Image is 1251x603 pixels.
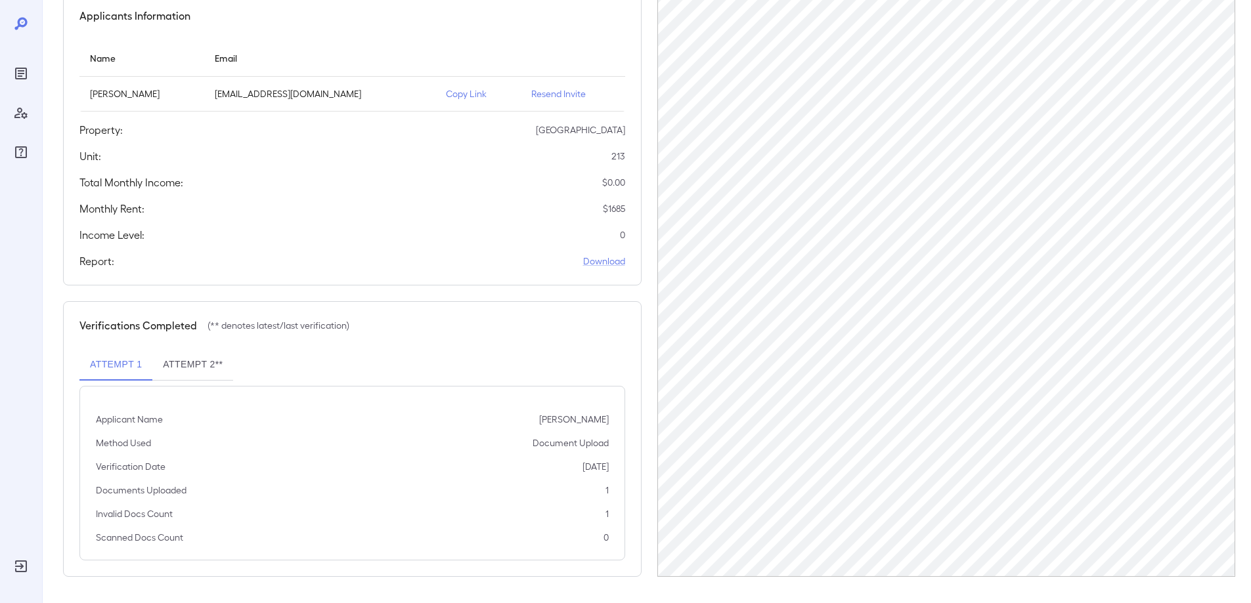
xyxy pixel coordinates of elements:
button: Attempt 1 [79,349,152,381]
th: Email [204,39,435,77]
h5: Applicants Information [79,8,190,24]
p: Verification Date [96,460,165,473]
p: 0 [620,228,625,241]
h5: Report: [79,253,114,269]
p: Scanned Docs Count [96,531,183,544]
h5: Monthly Rent: [79,201,144,217]
h5: Total Monthly Income: [79,175,183,190]
p: [EMAIL_ADDRESS][DOMAIN_NAME] [215,87,425,100]
h5: Unit: [79,148,101,164]
button: Attempt 2** [152,349,233,381]
p: Applicant Name [96,413,163,426]
h5: Verifications Completed [79,318,197,333]
p: Invalid Docs Count [96,507,173,520]
p: $ 1685 [603,202,625,215]
p: [PERSON_NAME] [539,413,609,426]
p: (** denotes latest/last verification) [208,319,349,332]
div: Reports [11,63,32,84]
p: Method Used [96,436,151,449]
p: [GEOGRAPHIC_DATA] [536,123,625,136]
div: Log Out [11,556,32,577]
p: [DATE] [582,460,609,473]
p: Resend Invite [531,87,615,100]
p: 1 [605,507,609,520]
p: Copy Link [446,87,510,100]
table: simple table [79,39,625,112]
p: Documents Uploaded [96,484,187,497]
h5: Property: [79,122,123,138]
th: Name [79,39,204,77]
p: 1 [605,484,609,497]
div: FAQ [11,142,32,163]
p: 0 [604,531,609,544]
a: Download [583,255,625,268]
h5: Income Level: [79,227,144,243]
div: Manage Users [11,102,32,123]
p: 213 [611,150,625,163]
p: Document Upload [533,436,609,449]
p: $ 0.00 [602,176,625,189]
p: [PERSON_NAME] [90,87,194,100]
